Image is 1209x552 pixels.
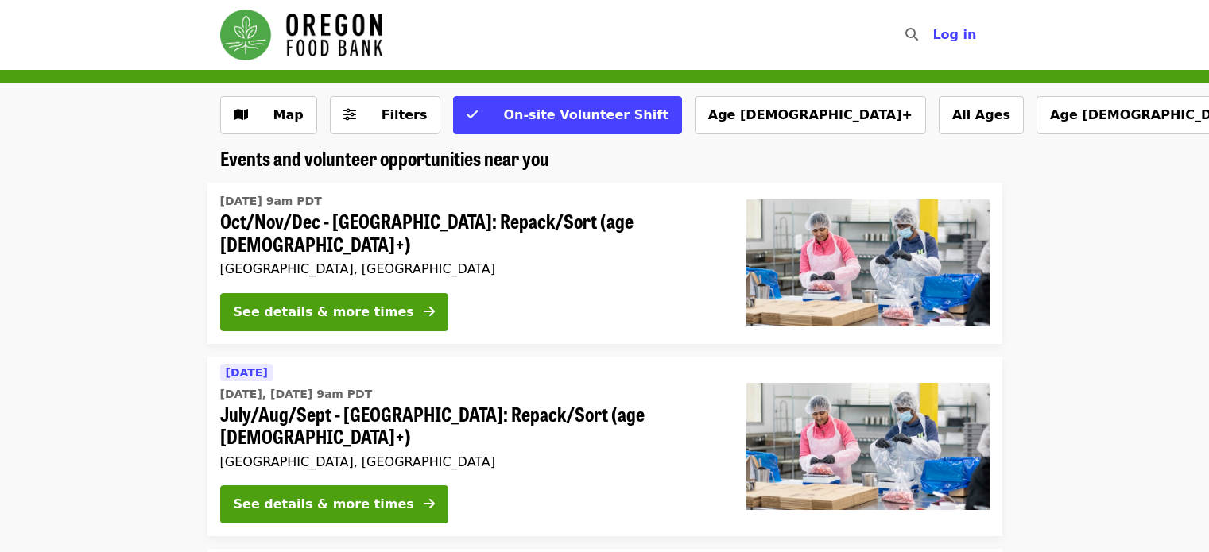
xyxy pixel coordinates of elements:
i: map icon [234,107,248,122]
span: July/Aug/Sept - [GEOGRAPHIC_DATA]: Repack/Sort (age [DEMOGRAPHIC_DATA]+) [220,403,721,449]
button: Log in [920,19,989,51]
a: See details for "July/Aug/Sept - Beaverton: Repack/Sort (age 10+)" [207,357,1002,537]
i: arrow-right icon [424,496,435,511]
button: See details & more times [220,293,448,331]
i: sliders-h icon [343,107,356,122]
span: Oct/Nov/Dec - [GEOGRAPHIC_DATA]: Repack/Sort (age [DEMOGRAPHIC_DATA]+) [220,210,721,256]
i: search icon [905,27,918,42]
span: Events and volunteer opportunities near you [220,144,549,172]
i: arrow-right icon [424,304,435,319]
time: [DATE], [DATE] 9am PDT [220,386,373,403]
button: Show map view [220,96,317,134]
div: [GEOGRAPHIC_DATA], [GEOGRAPHIC_DATA] [220,261,721,276]
button: See details & more times [220,485,448,523]
span: Map [273,107,304,122]
img: Oregon Food Bank - Home [220,10,382,60]
div: [GEOGRAPHIC_DATA], [GEOGRAPHIC_DATA] [220,454,721,469]
span: [DATE] [226,366,268,379]
input: Search [928,16,940,54]
button: Filters (0 selected) [330,96,441,134]
a: See details for "Oct/Nov/Dec - Beaverton: Repack/Sort (age 10+)" [207,183,1002,344]
div: See details & more times [234,495,414,514]
span: Filters [382,107,428,122]
img: July/Aug/Sept - Beaverton: Repack/Sort (age 10+) organized by Oregon Food Bank [746,383,990,510]
button: On-site Volunteer Shift [453,96,681,134]
span: On-site Volunteer Shift [503,107,668,122]
span: Log in [932,27,976,42]
img: Oct/Nov/Dec - Beaverton: Repack/Sort (age 10+) organized by Oregon Food Bank [746,199,990,326]
button: Age [DEMOGRAPHIC_DATA]+ [695,96,926,134]
time: [DATE] 9am PDT [220,193,322,210]
i: check icon [467,107,478,122]
button: All Ages [939,96,1024,134]
div: See details & more times [234,303,414,322]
